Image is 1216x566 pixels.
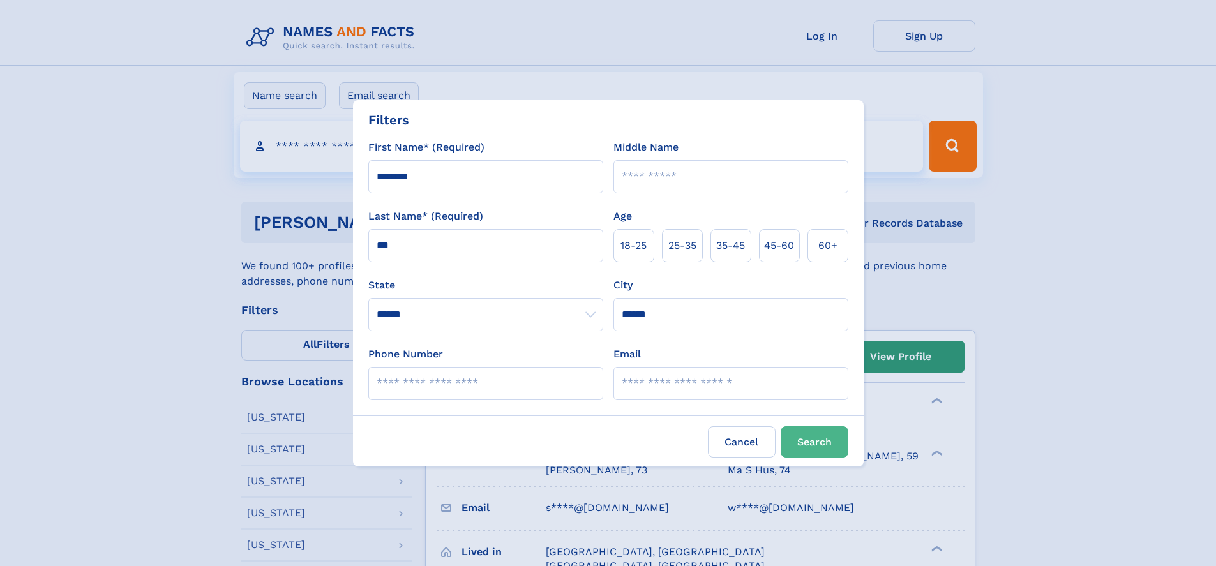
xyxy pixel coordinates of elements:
[620,238,647,253] span: 18‑25
[781,426,848,458] button: Search
[368,278,603,293] label: State
[668,238,696,253] span: 25‑35
[368,209,483,224] label: Last Name* (Required)
[368,110,409,130] div: Filters
[368,346,443,362] label: Phone Number
[613,140,679,155] label: Middle Name
[708,426,776,458] label: Cancel
[613,346,641,362] label: Email
[764,238,794,253] span: 45‑60
[818,238,837,253] span: 60+
[368,140,484,155] label: First Name* (Required)
[613,278,633,293] label: City
[716,238,745,253] span: 35‑45
[613,209,632,224] label: Age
